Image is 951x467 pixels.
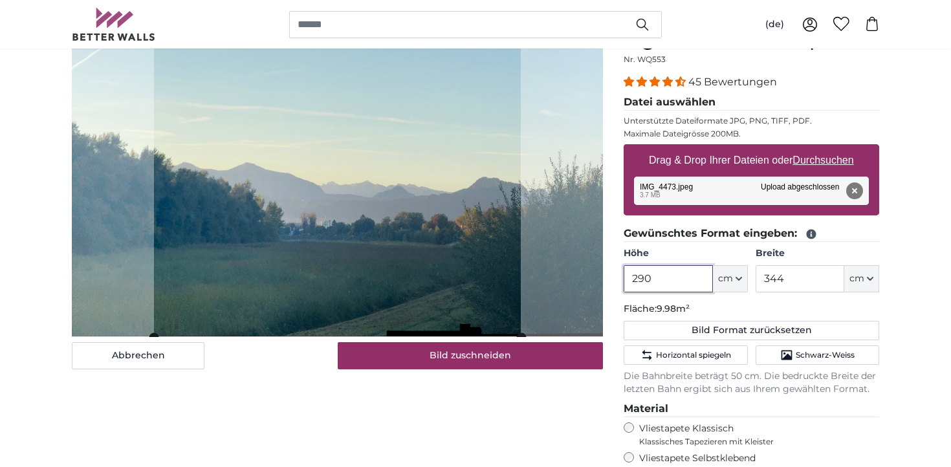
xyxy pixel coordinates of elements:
[624,401,879,417] legend: Material
[756,345,879,365] button: Schwarz-Weiss
[713,265,748,292] button: cm
[657,303,690,314] span: 9.98m²
[624,303,879,316] p: Fläche:
[639,422,868,447] label: Vliestapete Klassisch
[338,342,604,369] button: Bild zuschneiden
[688,76,777,88] span: 45 Bewertungen
[656,350,731,360] span: Horizontal spiegeln
[624,226,879,242] legend: Gewünschtes Format eingeben:
[624,76,688,88] span: 4.36 stars
[624,247,747,260] label: Höhe
[72,8,156,41] img: Betterwalls
[755,13,794,36] button: (de)
[624,94,879,111] legend: Datei auswählen
[644,147,859,173] label: Drag & Drop Ihrer Dateien oder
[624,345,747,365] button: Horizontal spiegeln
[624,370,879,396] p: Die Bahnbreite beträgt 50 cm. Die bedruckte Breite der letzten Bahn ergibt sich aus Ihrem gewählt...
[849,272,864,285] span: cm
[624,116,879,126] p: Unterstützte Dateiformate JPG, PNG, TIFF, PDF.
[793,155,854,166] u: Durchsuchen
[624,129,879,139] p: Maximale Dateigrösse 200MB.
[718,272,733,285] span: cm
[796,350,855,360] span: Schwarz-Weiss
[844,265,879,292] button: cm
[72,342,204,369] button: Abbrechen
[624,54,666,64] span: Nr. WQ553
[756,247,879,260] label: Breite
[639,437,868,447] span: Klassisches Tapezieren mit Kleister
[624,321,879,340] button: Bild Format zurücksetzen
